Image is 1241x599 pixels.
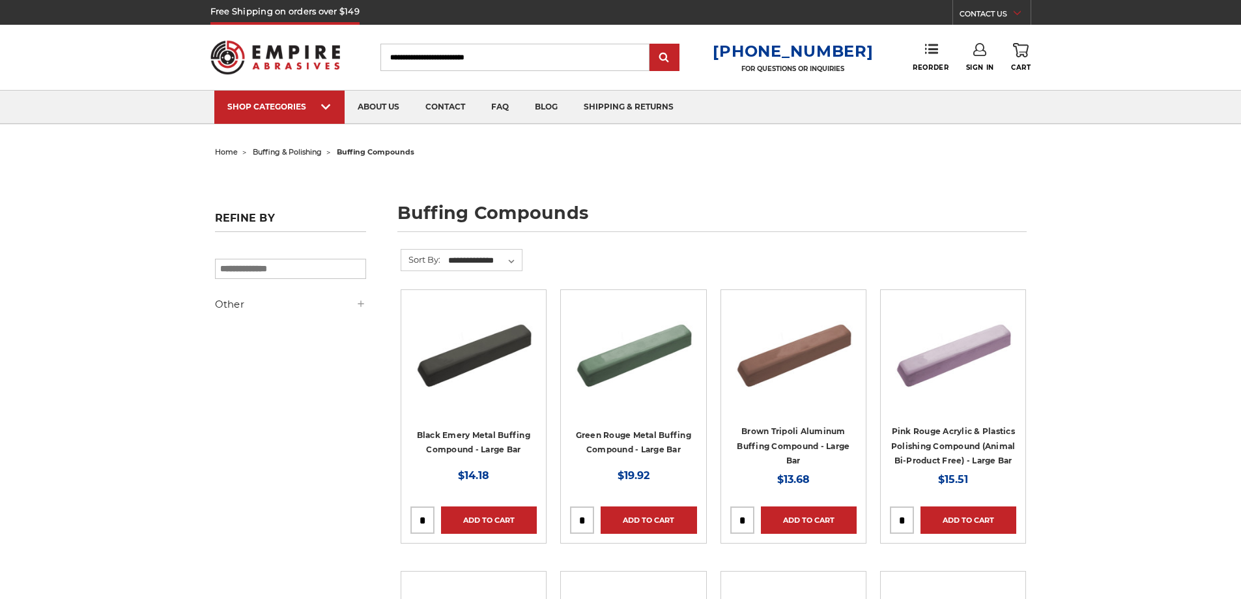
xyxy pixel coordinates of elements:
span: $19.92 [618,469,649,482]
a: CONTACT US [960,7,1031,25]
img: Empire Abrasives [210,32,341,83]
span: $15.51 [938,473,968,486]
a: Cart [1011,43,1031,72]
span: Cart [1011,63,1031,72]
img: Pink Plastic Polishing Compound [890,299,1016,403]
span: Sign In [966,63,994,72]
a: Brown Tripoli Aluminum Buffing Compound [730,299,857,466]
a: [PHONE_NUMBER] [713,42,873,61]
p: FOR QUESTIONS OR INQUIRIES [713,65,873,73]
a: about us [345,91,412,124]
span: Reorder [913,63,949,72]
label: Sort By: [401,250,440,269]
h5: Other [215,297,366,312]
a: contact [412,91,478,124]
h5: Refine by [215,212,366,232]
h1: buffing compounds [397,204,1027,232]
a: Add to Cart [601,506,696,534]
a: buffing & polishing [253,147,322,156]
a: Pink Plastic Polishing Compound [890,299,1016,466]
img: Green Rouge Aluminum Buffing Compound [570,299,696,403]
a: Green Rouge Aluminum Buffing Compound [570,299,696,466]
img: Brown Tripoli Aluminum Buffing Compound [730,299,857,403]
a: home [215,147,238,156]
a: blog [522,91,571,124]
a: faq [478,91,522,124]
img: Black Stainless Steel Buffing Compound [410,299,537,403]
a: Add to Cart [441,506,537,534]
a: Black Stainless Steel Buffing Compound [410,299,537,466]
a: shipping & returns [571,91,687,124]
span: $13.68 [777,473,810,486]
select: Sort By: [446,251,522,270]
a: Add to Cart [920,506,1016,534]
span: buffing compounds [337,147,414,156]
a: Reorder [913,43,949,71]
a: Add to Cart [761,506,857,534]
div: SHOP CATEGORIES [227,102,332,111]
span: $14.18 [458,469,489,482]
